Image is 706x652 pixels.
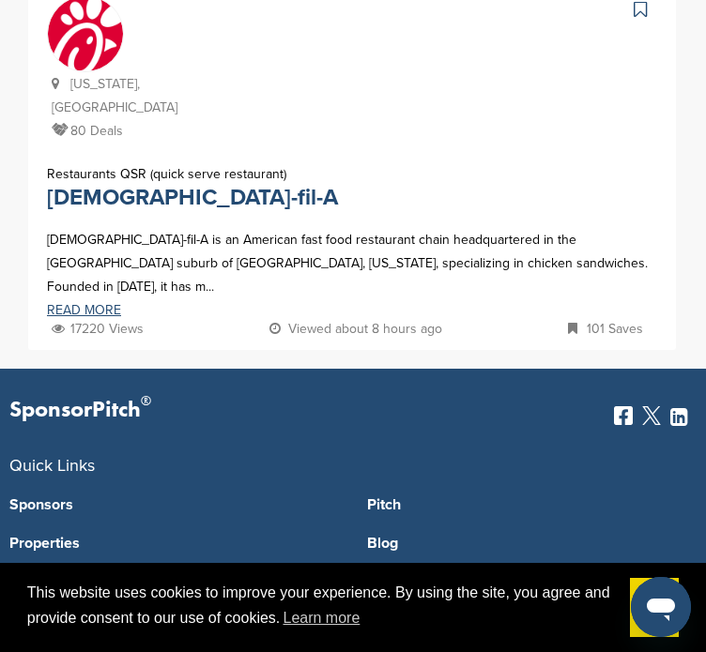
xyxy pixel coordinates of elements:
[280,604,362,632] a: learn more about cookies
[9,397,151,424] p: SponsorPitch
[52,119,160,143] p: 80 Deals
[568,317,643,341] p: 101 Saves
[631,577,691,637] iframe: Button to launch messaging window
[614,406,633,425] img: Facebook
[52,72,160,119] p: [US_STATE], [GEOGRAPHIC_DATA]
[47,162,338,186] p: Restaurants QSR (quick serve restaurant)
[9,497,339,512] a: Sponsors
[630,578,679,638] a: dismiss cookie message
[367,497,697,512] a: Pitch
[269,317,442,341] p: Viewed about 8 hours ago
[47,228,657,299] p: [DEMOGRAPHIC_DATA]-fil-A is an American fast food restaurant chain headquartered in the [GEOGRAPH...
[52,317,144,341] p: 17220 Views
[367,536,697,551] a: Blog
[47,304,657,317] a: READ MORE
[47,184,338,211] a: [DEMOGRAPHIC_DATA]-fil-A
[9,455,95,476] span: Quick Links
[9,536,339,551] a: Properties
[642,406,661,425] img: Twitter
[141,389,151,413] span: ®
[27,582,616,632] span: This website uses cookies to improve your experience. By using the site, you agree and provide co...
